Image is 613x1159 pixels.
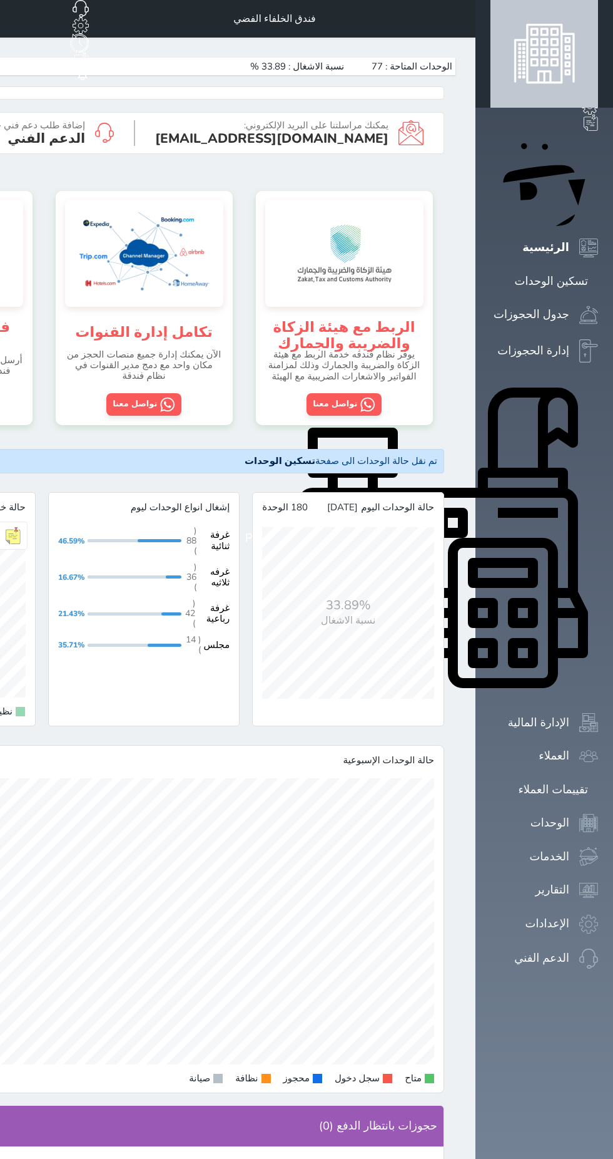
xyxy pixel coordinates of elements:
div: الدعم الفني [514,949,569,967]
span: غرفة ثنائية [181,526,230,556]
div: الرئيسية [522,239,569,257]
i: ( 88 ) [181,526,196,556]
div: إدارة الحجوزات [497,342,569,360]
div: الوحدات [530,814,569,832]
li: محجوز [283,1074,322,1083]
h1: تكامل إدارة القنوات [65,324,223,341]
li: صيانة [189,1074,223,1083]
span: نسبة الاشغال : 33.89 % [250,61,344,72]
a: الدعم الفني [8,130,85,147]
p: 180 الوحدة [262,502,308,513]
p: 46.59% [58,537,84,545]
a: جدول الحجوزات [490,306,598,324]
i: ( 42 ) [181,599,195,629]
a: الإعدادات [490,915,598,934]
span: حالة الوحدات اليوم [327,502,434,513]
a: تسكين الوحدات [490,272,598,291]
div: العملاء [539,747,569,765]
img: announcement image [271,207,417,301]
div: الإعدادات [525,915,569,933]
p: 21.43% [58,610,84,617]
a: الدعم الفني [490,949,598,969]
span: تواصل معنا [113,399,157,409]
i: ( 14 ) [181,635,201,655]
p: يمكنك مراسلتنا على البريد الإلكتروني: [155,120,388,131]
span: حجوزات بانتظار الدفع (0) [319,1120,437,1133]
a: الرئيسية [490,239,598,257]
li: سجل دخول [335,1074,392,1083]
a: [EMAIL_ADDRESS][DOMAIN_NAME] [155,130,388,147]
span: إشغال انواع الوحدات ليوم [128,502,230,513]
a: الإدارة المالية [490,713,598,732]
div: فندق الخلفاء الفضي [233,11,315,26]
span: الوحدات المتاحة : 77 [372,61,452,72]
div: تسكين الوحدات [515,272,588,291]
div: الآن يمكنك إدارة جميع منصات الحجز من مكان واحد مع دمج مدير القنوات في نظام فندقة [65,349,223,382]
a: ملاحظات فريق العمل [490,115,598,131]
span: غرفة رباعية [181,599,230,629]
p: 35.71% [58,641,84,649]
a: الخدمات [490,847,598,866]
div: يوفر نظام فندقه خدمة الربط مع هيئة الزكاة والضريبة والجمارك وذلك لمزامنة الفواتير والاشعارات الضر... [265,349,423,393]
a: Notifications [76,69,89,81]
a: التقارير [490,881,598,899]
div: جدول الحجوزات [494,306,569,324]
a: تقييمات العملاء [490,781,598,799]
a: تسكين الوحدات [245,455,315,467]
a: الوحدات [490,814,598,833]
i: ( 36 ) [181,562,196,592]
div: الإدارة المالية [508,714,569,732]
div: الخدمات [529,848,569,866]
p: 16.67% [58,574,84,581]
a: العملاء [490,747,598,765]
a: إدارة الحجوزات [490,339,598,363]
span: غرفه ثلاثيه [181,562,230,592]
span: مجلس [181,635,230,655]
span: تواصل معنا [313,399,357,409]
a: ملاحظات فريق العمل [490,131,598,239]
li: نظافة [235,1074,270,1083]
div: التقارير [535,881,569,899]
img: announcement image [71,207,217,301]
b: [DATE] [327,502,358,513]
a: POS [490,378,598,698]
li: متاح [405,1074,434,1083]
div: تقييمات العملاء [518,781,588,799]
h1: الربط مع هيئة الزكاة والضريبة والجمارك [265,319,423,353]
